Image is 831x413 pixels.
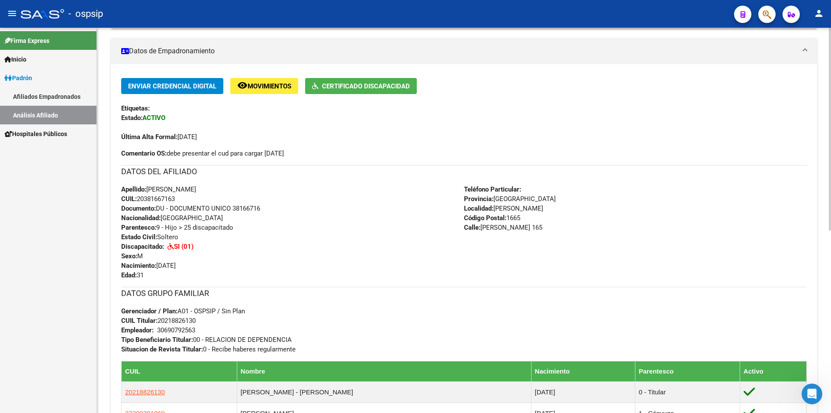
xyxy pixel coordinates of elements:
div: 30690792563 [157,325,195,335]
span: Firma Express [4,36,49,46]
strong: ACTIVO [142,114,165,122]
span: 20381667163 [121,195,175,203]
span: Inicio [4,55,26,64]
span: Certificado Discapacidad [322,82,410,90]
h3: DATOS DEL AFILIADO [121,166,807,178]
strong: Comentario OS: [121,150,167,157]
mat-icon: remove_red_eye [237,80,248,91]
th: CUIL [122,361,237,381]
span: M [121,252,143,260]
span: Enviar Credencial Digital [128,82,216,90]
span: [PERSON_NAME] [121,185,196,193]
strong: Situacion de Revista Titular: [121,345,203,353]
span: [DATE] [121,133,197,141]
span: 20218826130 [121,317,196,325]
span: DU - DOCUMENTO UNICO 38166716 [121,205,260,212]
strong: Nacimiento: [121,262,156,270]
span: 31 [121,271,144,279]
strong: Sexo: [121,252,137,260]
span: - ospsip [68,4,103,23]
mat-panel-title: Datos de Empadronamiento [121,46,796,56]
th: Nacimiento [531,361,635,381]
span: 0 - Recibe haberes regularmente [121,345,296,353]
button: Movimientos [230,78,298,94]
strong: Etiquetas: [121,104,150,112]
span: [GEOGRAPHIC_DATA] [464,195,556,203]
strong: Código Postal: [464,214,506,222]
strong: CUIL Titular: [121,317,158,325]
strong: Localidad: [464,205,493,212]
h3: DATOS GRUPO FAMILIAR [121,287,807,299]
button: Enviar Credencial Digital [121,78,223,94]
td: 0 - Titular [635,381,740,403]
strong: Estado: [121,114,142,122]
mat-icon: menu [7,8,17,19]
span: 1665 [464,214,520,222]
span: [GEOGRAPHIC_DATA] [121,214,223,222]
strong: Empleador: [121,326,154,334]
strong: Teléfono Particular: [464,185,521,193]
strong: Nacionalidad: [121,214,161,222]
mat-icon: person [814,8,824,19]
iframe: Intercom live chat [802,384,822,404]
span: Soltero [121,233,178,241]
span: [DATE] [121,262,176,270]
span: [PERSON_NAME] 165 [464,224,542,231]
strong: Gerenciador / Plan: [121,307,177,315]
span: 20218826130 [125,388,165,396]
span: Padrón [4,73,32,83]
strong: Discapacitado: [121,243,164,250]
strong: Apellido: [121,185,146,193]
th: Activo [740,361,806,381]
span: 00 - RELACION DE DEPENDENCIA [121,336,292,344]
strong: Edad: [121,271,137,279]
span: debe presentar el cud para cargar [DATE] [121,149,284,158]
span: Hospitales Públicos [4,129,67,139]
th: Parentesco [635,361,740,381]
span: 9 - Hijo > 25 discapacitado [121,224,233,231]
td: [PERSON_NAME] - [PERSON_NAME] [237,381,531,403]
mat-expansion-panel-header: Datos de Empadronamiento [111,38,817,64]
span: [PERSON_NAME] [464,205,543,212]
strong: Calle: [464,224,480,231]
span: Movimientos [248,82,291,90]
td: [DATE] [531,381,635,403]
strong: Última Alta Formal: [121,133,177,141]
strong: Documento: [121,205,156,212]
span: A01 - OSPSIP / Sin Plan [121,307,245,315]
th: Nombre [237,361,531,381]
strong: Estado Civil: [121,233,157,241]
strong: Parentesco: [121,224,156,231]
button: Certificado Discapacidad [305,78,417,94]
strong: CUIL: [121,195,137,203]
strong: SI (01) [174,243,193,250]
strong: Tipo Beneficiario Titular: [121,336,193,344]
strong: Provincia: [464,195,493,203]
